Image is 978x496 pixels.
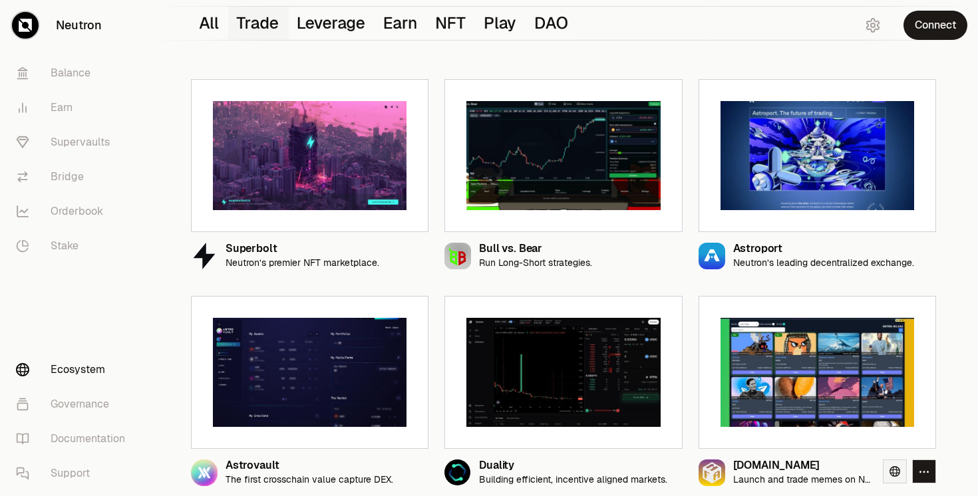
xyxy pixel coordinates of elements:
[466,101,660,210] img: Bull vs. Bear preview image
[479,460,667,471] div: Duality
[226,460,393,471] div: Astrovault
[427,7,476,40] button: NFT
[903,11,967,40] button: Connect
[5,456,144,491] a: Support
[213,318,407,427] img: Astrovault preview image
[226,474,393,485] p: The first crosschain value capture DEX.
[191,7,229,40] button: All
[5,422,144,456] a: Documentation
[5,229,144,263] a: Stake
[476,7,526,40] button: Play
[733,243,914,255] div: Astroport
[375,7,427,40] button: Earn
[5,90,144,125] a: Earn
[466,318,660,427] img: Duality preview image
[5,56,144,90] a: Balance
[721,318,914,427] img: NFA.zone preview image
[5,352,144,387] a: Ecosystem
[229,7,289,40] button: Trade
[479,474,667,485] p: Building efficient, incentive aligned markets.
[5,387,144,422] a: Governance
[733,257,914,269] p: Neutron’s leading decentralized exchange.
[5,125,144,160] a: Supervaults
[526,7,578,40] button: DAO
[213,101,407,210] img: Superbolt preview image
[5,160,144,194] a: Bridge
[479,243,592,255] div: Bull vs. Bear
[733,460,872,471] div: [DOMAIN_NAME]
[479,257,592,269] p: Run Long-Short strategies.
[226,257,379,269] p: Neutron’s premier NFT marketplace.
[288,7,375,40] button: Leverage
[226,243,379,255] div: Superbolt
[733,474,872,485] p: Launch and trade memes on Neutron.
[721,101,914,210] img: Astroport preview image
[5,194,144,229] a: Orderbook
